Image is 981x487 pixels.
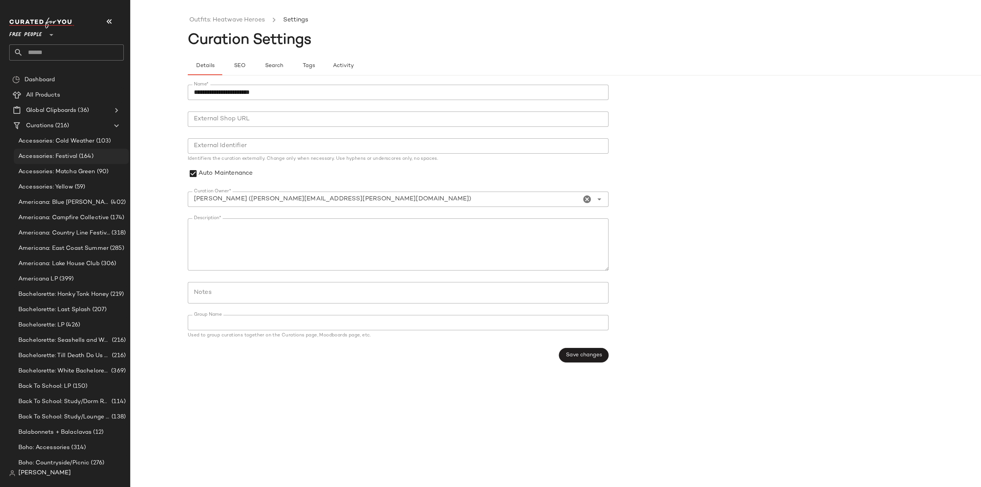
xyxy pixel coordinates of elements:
span: (36) [76,106,89,115]
span: (138) [110,413,126,421]
span: Bachelorette: Last Splash [18,305,91,314]
span: Americana: Campfire Collective [18,213,109,222]
span: Americana: Country Line Festival [18,229,110,238]
span: (90) [95,167,109,176]
img: svg%3e [12,76,20,84]
span: Americana: Lake House Club [18,259,100,268]
li: Settings [282,15,310,25]
span: Back To School: Study/Dorm Room Essentials [18,397,110,406]
label: Auto Maintenance [198,165,253,182]
span: (399) [58,275,74,284]
span: (216) [110,351,126,360]
span: (216) [110,336,126,345]
span: (174) [109,213,124,222]
span: Bachelorette: Till Death Do Us Party [18,351,110,360]
span: (285) [108,244,124,253]
span: Bachelorette: LP [18,321,64,330]
span: Bachelorette: White Bachelorette Outfits [18,367,110,375]
span: Details [195,63,214,69]
span: [PERSON_NAME] [18,469,71,478]
span: Americana: Blue [PERSON_NAME] Baby [18,198,109,207]
span: Accessories: Cold Weather [18,137,95,146]
span: Accessories: Matcha Green [18,167,95,176]
span: Boho: Accessories [18,443,70,452]
span: Boho: Countryside/Picnic [18,459,89,467]
button: Save changes [559,348,609,362]
span: (426) [64,321,80,330]
img: svg%3e [9,470,15,476]
div: Identifiers the curation externally. Change only when necessary. Use hyphens or underscores only,... [188,157,609,161]
span: (306) [100,259,116,268]
span: (164) [77,152,94,161]
span: (318) [110,229,126,238]
span: (216) [54,121,69,130]
span: (150) [71,382,88,391]
span: Back To School: Study/Lounge Essentials [18,413,110,421]
span: (114) [110,397,126,406]
span: Accessories: Festival [18,152,77,161]
span: Tags [302,63,315,69]
img: cfy_white_logo.C9jOOHJF.svg [9,18,74,28]
span: Save changes [566,352,602,358]
span: Bachelorette: Seashells and Wedding Bells [18,336,110,345]
span: Americana: East Coast Summer [18,244,108,253]
i: Clear Curation Owner* [582,195,592,204]
span: (276) [89,459,104,467]
span: (402) [109,198,126,207]
span: Curations [26,121,54,130]
span: Back To School: LP [18,382,71,391]
span: Accessories: Yellow [18,183,73,192]
span: (369) [110,367,126,375]
span: All Products [26,91,60,100]
span: (207) [91,305,107,314]
span: Curation Settings [188,33,312,48]
span: (103) [95,137,111,146]
a: Outfits: Heatwave Heroes [189,15,265,25]
span: Americana LP [18,275,58,284]
span: Global Clipboards [26,106,76,115]
span: (12) [92,428,103,437]
span: SEO [233,63,245,69]
div: Used to group curations together on the Curations page, Moodboards page, etc. [188,333,609,338]
span: Search [265,63,283,69]
span: (314) [70,443,86,452]
i: Open [595,195,604,204]
span: Bachelorette: Honky Tonk Honey [18,290,109,299]
span: Balabonnets + Balaclavas [18,428,92,437]
span: (59) [73,183,85,192]
span: (219) [109,290,124,299]
span: Activity [332,63,353,69]
span: Dashboard [25,75,55,84]
span: Free People [9,26,42,40]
